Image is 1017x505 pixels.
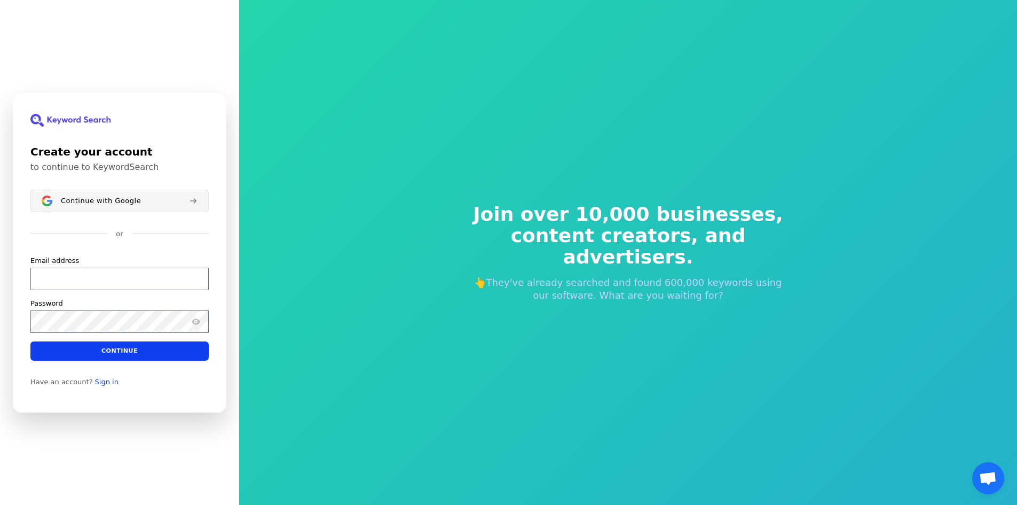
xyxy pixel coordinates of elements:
label: Email address [30,255,79,265]
div: Açık sohbet [972,462,1004,494]
label: Password [30,298,63,308]
p: or [116,229,123,239]
img: KeywordSearch [30,114,111,127]
p: 👆They've already searched and found 600,000 keywords using our software. What are you waiting for? [466,276,791,302]
span: content creators, and advertisers. [466,225,791,268]
a: Sign in [95,377,119,386]
button: Continue [30,341,209,360]
h1: Create your account [30,144,209,160]
button: Sign in with GoogleContinue with Google [30,190,209,212]
span: Continue with Google [61,196,141,205]
span: Have an account? [30,377,93,386]
p: to continue to KeywordSearch [30,162,209,173]
img: Sign in with Google [42,196,52,206]
button: Show password [190,315,202,328]
span: Join over 10,000 businesses, [466,204,791,225]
